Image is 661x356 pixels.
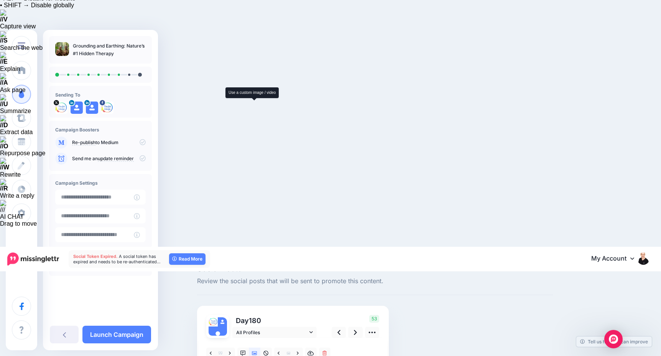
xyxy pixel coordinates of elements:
img: user_default_image.png [218,317,227,326]
img: Missinglettr [7,253,59,266]
span: All Profiles [236,328,307,336]
a: My Account [584,249,649,268]
a: Tell us how we can improve [576,336,652,347]
img: 5FzPphD2-4238.jpg [209,317,218,326]
span: 53 [369,315,379,323]
a: Read More [169,253,206,265]
span: A social token has expired and needs to be re-authenticated… [73,254,161,264]
p: Day [232,315,318,326]
a: All Profiles [232,327,317,338]
span: Review the social posts that will be sent to promote this content. [197,276,553,286]
span: Social Posts [197,265,553,272]
span: Social Token Expired. [73,254,118,259]
span: 180 [249,317,261,325]
div: Open Intercom Messenger [604,330,623,348]
img: user_default_image.png [209,326,227,345]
